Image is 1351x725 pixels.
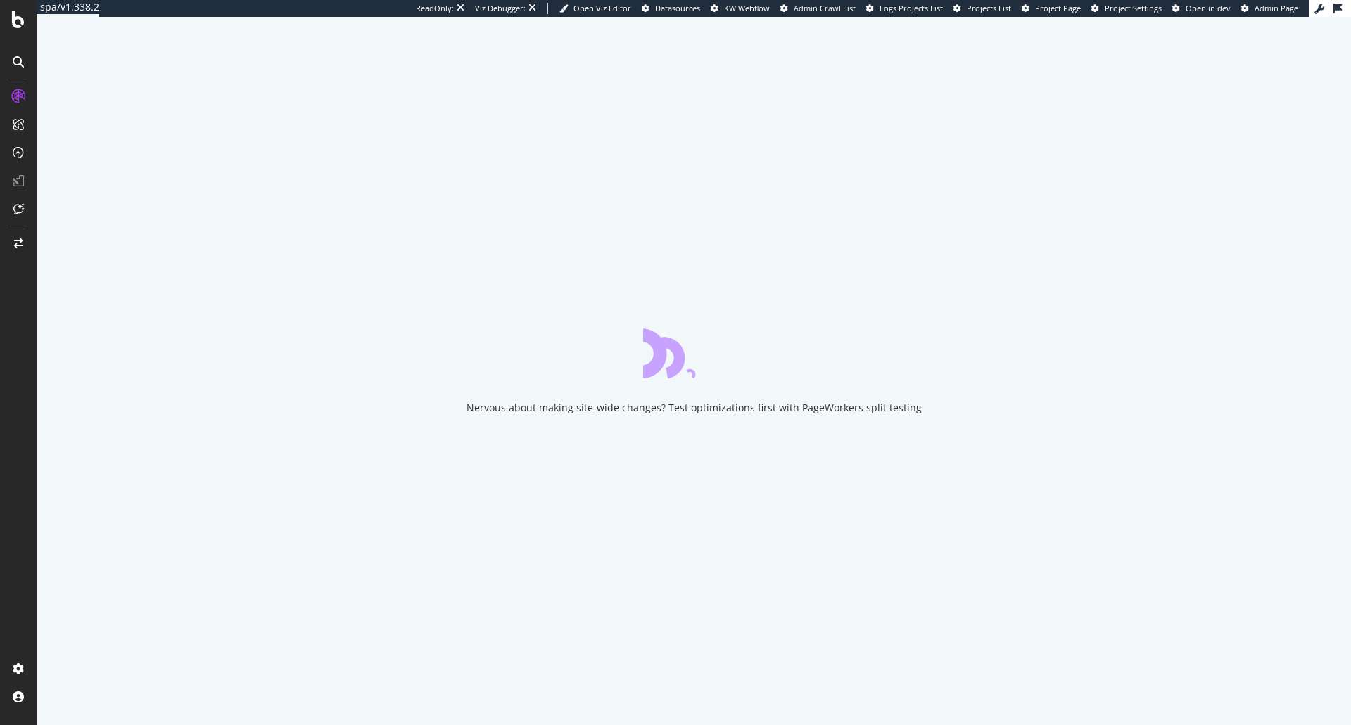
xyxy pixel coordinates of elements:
span: Project Page [1035,3,1081,13]
span: Logs Projects List [880,3,943,13]
span: Open Viz Editor [573,3,631,13]
span: Projects List [967,3,1011,13]
a: Project Settings [1091,3,1162,14]
span: Project Settings [1105,3,1162,13]
a: Logs Projects List [866,3,943,14]
div: animation [643,328,744,378]
a: Open Viz Editor [559,3,631,14]
a: Projects List [953,3,1011,14]
div: ReadOnly: [416,3,454,14]
a: Open in dev [1172,3,1231,14]
a: Project Page [1022,3,1081,14]
span: Admin Crawl List [794,3,856,13]
span: KW Webflow [724,3,770,13]
div: Viz Debugger: [475,3,526,14]
span: Open in dev [1186,3,1231,13]
a: KW Webflow [711,3,770,14]
div: Nervous about making site-wide changes? Test optimizations first with PageWorkers split testing [467,401,922,415]
span: Admin Page [1255,3,1298,13]
a: Admin Crawl List [780,3,856,14]
span: Datasources [655,3,700,13]
a: Admin Page [1241,3,1298,14]
a: Datasources [642,3,700,14]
